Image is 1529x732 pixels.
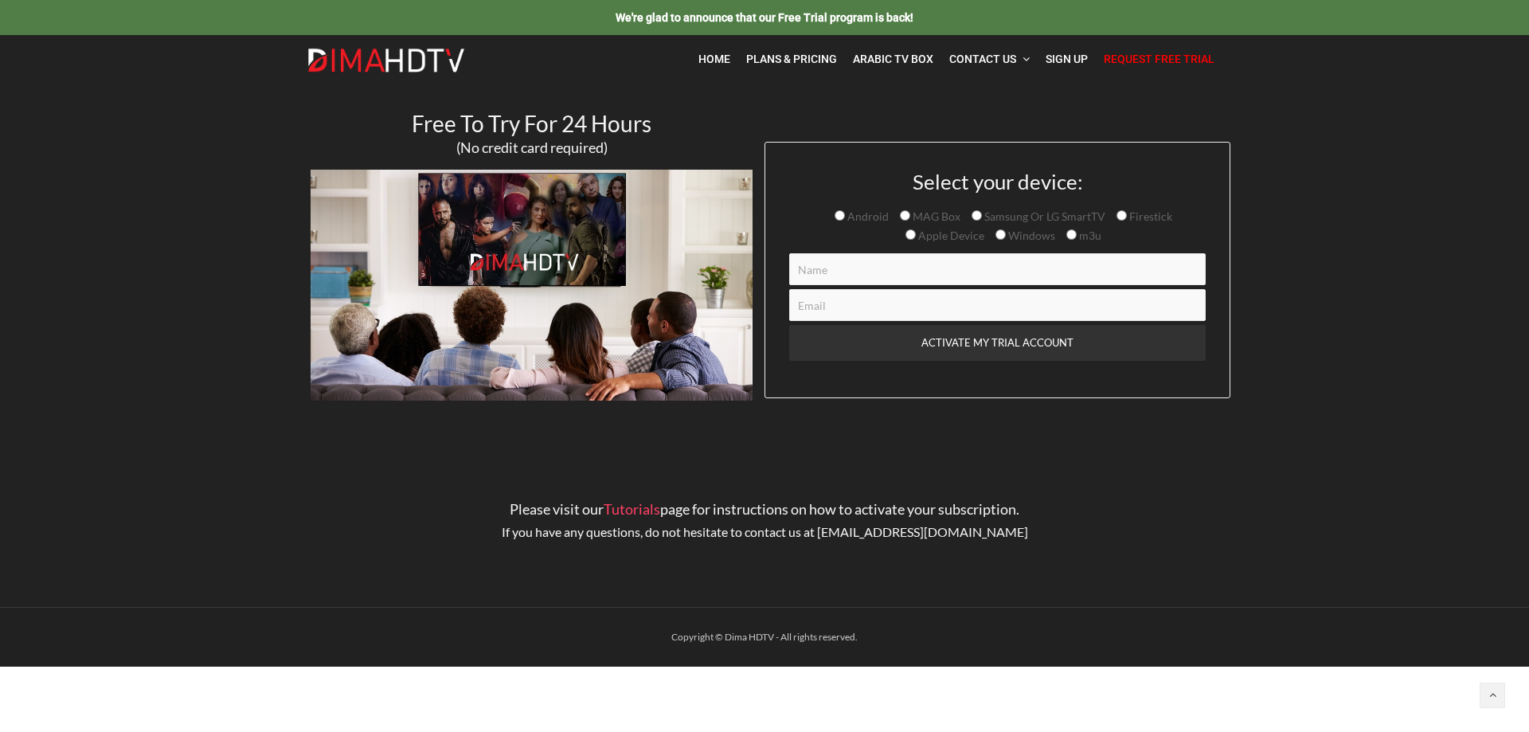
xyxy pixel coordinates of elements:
span: Apple Device [916,229,984,242]
span: Select your device: [913,169,1083,194]
form: Contact form [777,170,1218,397]
a: Request Free Trial [1096,43,1222,76]
a: Back to top [1480,683,1505,708]
span: Windows [1006,229,1055,242]
span: MAG Box [910,209,960,223]
input: Email [789,289,1206,321]
span: If you have any questions, do not hesitate to contact us at [EMAIL_ADDRESS][DOMAIN_NAME] [502,524,1028,539]
span: Firestick [1127,209,1172,223]
span: We're glad to announce that our Free Trial program is back! [616,11,913,24]
span: m3u [1077,229,1101,242]
span: Please visit our page for instructions on how to activate your subscription. [510,500,1019,518]
span: Samsung Or LG SmartTV [982,209,1105,223]
a: Contact Us [941,43,1038,76]
input: m3u [1066,229,1077,240]
input: Windows [995,229,1006,240]
input: Android [835,210,845,221]
span: Sign Up [1046,53,1088,65]
input: Firestick [1116,210,1127,221]
a: Home [690,43,738,76]
input: MAG Box [900,210,910,221]
div: Copyright © Dima HDTV - All rights reserved. [299,628,1230,647]
input: Apple Device [905,229,916,240]
input: Name [789,253,1206,285]
a: Tutorials [604,500,660,518]
a: Plans & Pricing [738,43,845,76]
a: Arabic TV Box [845,43,941,76]
input: Samsung Or LG SmartTV [972,210,982,221]
img: Dima HDTV [307,48,466,73]
input: ACTIVATE MY TRIAL ACCOUNT [789,325,1206,361]
span: Free To Try For 24 Hours [412,110,651,137]
span: Home [698,53,730,65]
a: We're glad to announce that our Free Trial program is back! [616,10,913,24]
span: Android [845,209,889,223]
span: Contact Us [949,53,1016,65]
span: Plans & Pricing [746,53,837,65]
span: (No credit card required) [456,139,608,156]
span: Arabic TV Box [853,53,933,65]
span: Request Free Trial [1104,53,1214,65]
a: Sign Up [1038,43,1096,76]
